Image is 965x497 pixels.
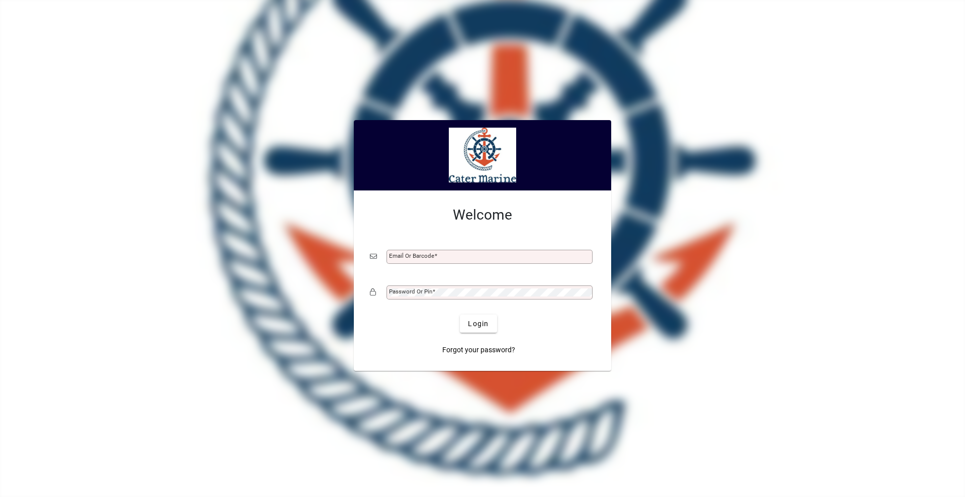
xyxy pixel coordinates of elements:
[438,341,519,359] a: Forgot your password?
[389,288,432,295] mat-label: Password or Pin
[389,252,434,259] mat-label: Email or Barcode
[468,319,489,329] span: Login
[442,345,515,355] span: Forgot your password?
[460,315,497,333] button: Login
[370,207,595,224] h2: Welcome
